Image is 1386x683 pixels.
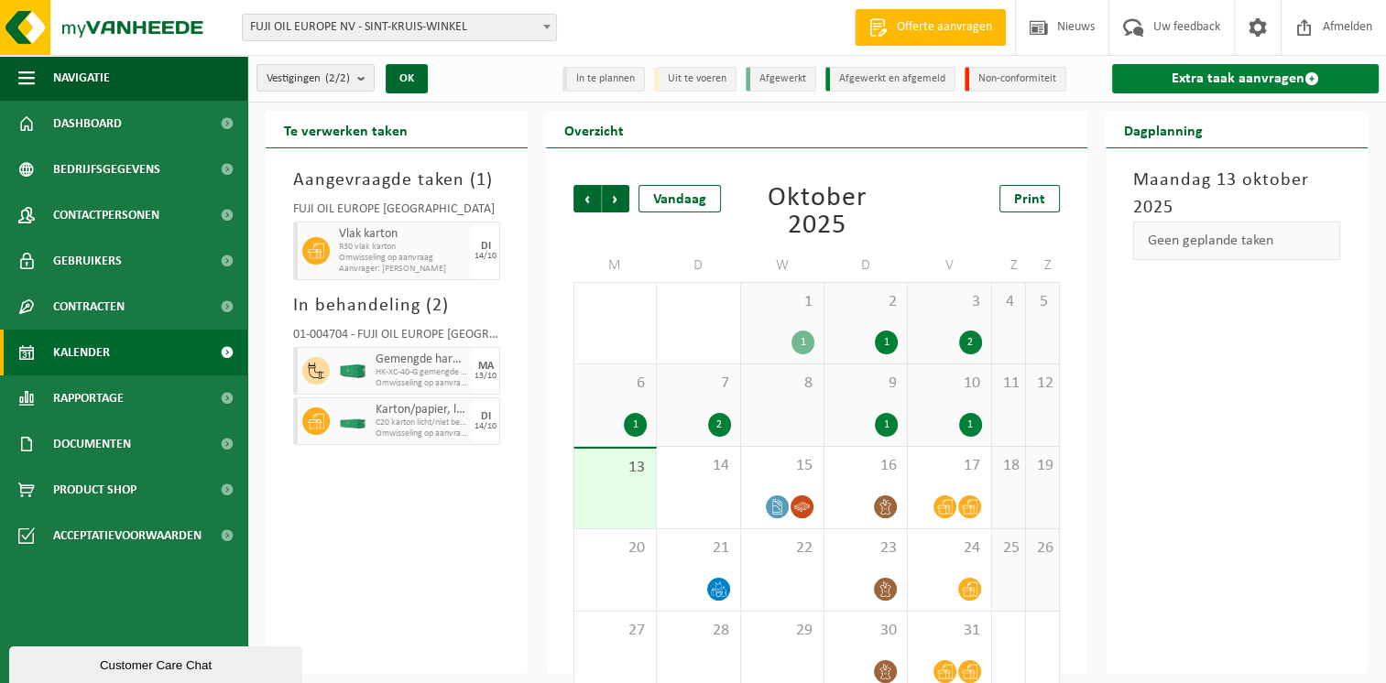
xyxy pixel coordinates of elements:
span: Product Shop [53,467,136,513]
span: HK-XC-40-G gemengde kunststoffen (recycleerbaar), inclusief [376,367,468,378]
span: Gebruikers [53,238,122,284]
span: Kalender [53,330,110,375]
span: Rapportage [53,375,124,421]
span: Gemengde harde kunststoffen (PE, PP en PVC), recycleerbaar (industrieel) [376,352,468,367]
span: 15 [750,456,814,476]
span: Acceptatievoorwaarden [53,513,202,558]
span: 22 [750,538,814,558]
td: V [908,249,991,282]
span: 8 [750,374,814,394]
span: 2 [834,292,898,312]
h2: Dagplanning [1106,112,1221,147]
a: Offerte aanvragen [855,9,1006,46]
li: Afgewerkt [746,67,816,92]
span: 4 [1001,292,1016,312]
span: 1 [476,171,486,190]
span: 27 [584,621,647,641]
span: Documenten [53,421,131,467]
div: MA [478,361,494,372]
span: 18 [1001,456,1016,476]
span: Offerte aanvragen [892,18,997,37]
span: 30 [834,621,898,641]
span: Omwisseling op aanvraag [376,378,468,389]
a: Print [999,185,1060,212]
div: 1 [875,331,898,354]
td: D [824,249,908,282]
span: 12 [1035,374,1050,394]
span: 26 [1035,538,1050,558]
li: In te plannen [562,67,645,92]
span: 25 [1001,538,1016,558]
td: W [741,249,824,282]
div: DI [481,411,491,422]
span: Dashboard [53,101,122,146]
span: Aanvrager: [PERSON_NAME] [339,264,468,275]
div: 14/10 [475,422,497,431]
span: 7 [666,374,730,394]
span: Volgende [602,185,629,212]
span: 23 [834,538,898,558]
span: 29 [750,621,814,641]
span: 20 [584,538,647,558]
li: Uit te voeren [654,67,737,92]
h2: Overzicht [546,112,642,147]
span: C20 karton licht/niet bevuild met vet [376,417,468,428]
div: 1 [791,331,814,354]
span: Bedrijfsgegevens [53,146,160,192]
iframe: chat widget [9,643,306,683]
div: Oktober 2025 [741,185,892,240]
button: Vestigingen(2/2) [256,64,375,92]
span: Vestigingen [267,65,350,92]
h3: Aangevraagde taken ( ) [293,167,500,194]
span: Contracten [53,284,125,330]
span: 2 [432,297,442,315]
span: Omwisseling op aanvraag [376,428,468,439]
span: 24 [917,538,981,558]
span: Contactpersonen [53,192,159,238]
span: Print [1014,192,1045,207]
li: Non-conformiteit [965,67,1066,92]
span: 28 [666,621,730,641]
span: Karton/papier, los (bedrijven) [376,403,468,417]
td: M [573,249,657,282]
span: 10 [917,374,981,394]
td: Z [1026,249,1060,282]
td: Z [992,249,1026,282]
div: 13/10 [475,372,497,381]
td: D [657,249,740,282]
button: OK [386,64,428,93]
div: 1 [875,413,898,437]
h2: Te verwerken taken [266,112,426,147]
span: 6 [584,374,647,394]
div: 01-004704 - FUJI OIL EUROPE [GEOGRAPHIC_DATA] - SINT-KRUIS-WINKEL [293,329,500,347]
img: HK-XC-40-GN-00 [339,364,366,378]
h3: In behandeling ( ) [293,292,500,320]
span: Navigatie [53,55,110,101]
div: 2 [959,331,982,354]
span: Omwisseling op aanvraag [339,253,468,264]
span: 9 [834,374,898,394]
span: FUJI OIL EUROPE NV - SINT-KRUIS-WINKEL [242,14,557,41]
span: 14 [666,456,730,476]
div: 2 [708,413,731,437]
span: 31 [917,621,981,641]
li: Afgewerkt en afgemeld [825,67,955,92]
span: 5 [1035,292,1050,312]
span: 21 [666,538,730,558]
span: Vorige [573,185,601,212]
div: Geen geplande taken [1133,222,1340,260]
img: HK-XC-20-GN-00 [339,415,366,428]
a: Extra taak aanvragen [1112,64,1379,93]
span: 13 [584,458,647,478]
span: 19 [1035,456,1050,476]
span: R30 vlak karton [339,242,468,253]
span: FUJI OIL EUROPE NV - SINT-KRUIS-WINKEL [243,15,556,40]
count: (2/2) [325,72,350,84]
span: 16 [834,456,898,476]
div: DI [481,241,491,252]
div: Vandaag [638,185,721,212]
div: FUJI OIL EUROPE [GEOGRAPHIC_DATA] [293,203,500,222]
span: 1 [750,292,814,312]
span: Vlak karton [339,227,468,242]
